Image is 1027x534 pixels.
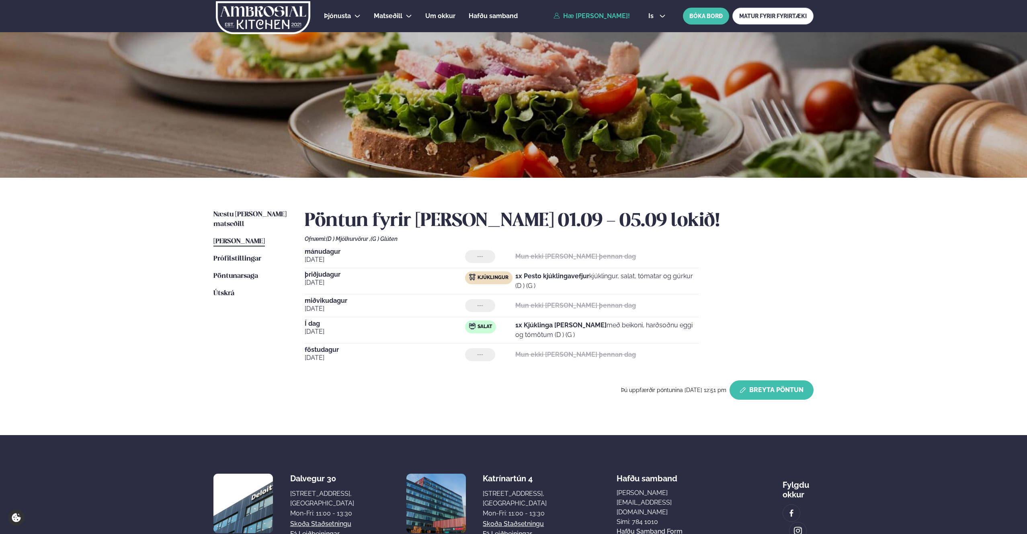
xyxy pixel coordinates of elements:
span: Pöntunarsaga [213,273,258,279]
a: Hæ [PERSON_NAME]! [553,12,630,20]
span: --- [477,351,483,358]
button: is [642,13,672,19]
a: Pöntunarsaga [213,271,258,281]
div: Fylgdu okkur [783,474,814,499]
img: salad.svg [469,323,476,329]
span: Næstu [PERSON_NAME] matseðill [213,211,287,228]
p: kjúklingur, salat, tómatar og gúrkur (D ) (G ) [515,271,699,291]
div: Dalvegur 30 [290,474,354,483]
span: --- [477,302,483,309]
img: image alt [213,474,273,533]
span: [DATE] [305,327,465,337]
img: image alt [406,474,466,533]
p: með beikoni, harðsoðnu eggi og tómötum (D ) (G ) [515,320,699,340]
span: Hafðu samband [617,467,677,483]
span: Kjúklingur [478,275,508,281]
span: mánudagur [305,249,465,255]
div: [STREET_ADDRESS], [GEOGRAPHIC_DATA] [483,489,547,508]
a: Um okkur [425,11,455,21]
a: Þjónusta [324,11,351,21]
span: Þú uppfærðir pöntunina [DATE] 12:51 pm [621,387,726,393]
img: image alt [787,509,796,518]
span: Útskrá [213,290,234,297]
strong: Mun ekki [PERSON_NAME] þennan dag [515,302,636,309]
span: [DATE] [305,278,465,288]
span: is [648,13,656,19]
span: [DATE] [305,353,465,363]
a: Skoða staðsetningu [290,519,351,529]
span: föstudagur [305,347,465,353]
span: Matseðill [374,12,402,20]
a: Útskrá [213,289,234,298]
button: Breyta Pöntun [730,380,814,400]
div: Ofnæmi: [305,236,814,242]
a: Næstu [PERSON_NAME] matseðill [213,210,289,229]
div: Mon-Fri: 11:00 - 13:30 [483,509,547,518]
span: [DATE] [305,304,465,314]
strong: 1x Kjúklinga [PERSON_NAME] [515,321,607,329]
span: Prófílstillingar [213,255,261,262]
strong: Mun ekki [PERSON_NAME] þennan dag [515,351,636,358]
span: [PERSON_NAME] [213,238,265,245]
button: BÓKA BORÐ [683,8,729,25]
span: (D ) Mjólkurvörur , [326,236,371,242]
span: Um okkur [425,12,455,20]
img: chicken.svg [469,274,476,280]
div: Mon-Fri: 11:00 - 13:30 [290,509,354,518]
strong: Mun ekki [PERSON_NAME] þennan dag [515,253,636,260]
span: Hafðu samband [469,12,518,20]
span: miðvikudagur [305,298,465,304]
span: --- [477,253,483,260]
a: Skoða staðsetningu [483,519,544,529]
a: image alt [783,505,800,522]
a: [PERSON_NAME][EMAIL_ADDRESS][DOMAIN_NAME] [617,488,713,517]
h2: Pöntun fyrir [PERSON_NAME] 01.09 - 05.09 lokið! [305,210,814,232]
a: Prófílstillingar [213,254,261,264]
span: [DATE] [305,255,465,265]
span: þriðjudagur [305,271,465,278]
span: Í dag [305,320,465,327]
img: logo [215,1,311,34]
a: Hafðu samband [469,11,518,21]
span: (G ) Glúten [371,236,398,242]
a: MATUR FYRIR FYRIRTÆKI [732,8,814,25]
span: Salat [478,324,492,330]
a: Cookie settings [8,509,25,526]
div: Katrínartún 4 [483,474,547,483]
p: Sími: 784 1010 [617,517,713,527]
a: Matseðill [374,11,402,21]
strong: 1x Pesto kjúklingavefjur [515,272,589,280]
a: [PERSON_NAME] [213,237,265,246]
span: Þjónusta [324,12,351,20]
div: [STREET_ADDRESS], [GEOGRAPHIC_DATA] [290,489,354,508]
